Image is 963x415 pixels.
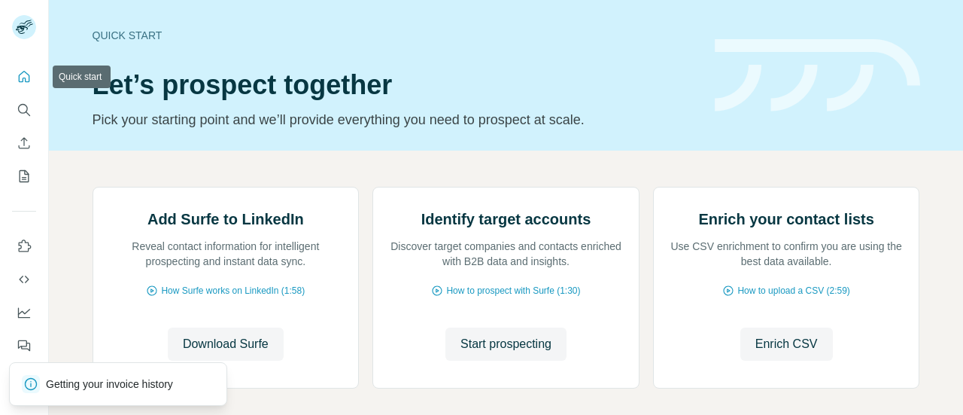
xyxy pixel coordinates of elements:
[147,209,304,230] h2: Add Surfe to LinkedIn
[12,96,36,124] button: Search
[168,328,284,361] button: Download Surfe
[446,284,580,298] span: How to prospect with Surfe (1:30)
[698,209,873,230] h2: Enrich your contact lists
[93,28,697,43] div: Quick start
[740,328,833,361] button: Enrich CSV
[388,239,624,269] p: Discover target companies and contacts enriched with B2B data and insights.
[715,39,920,112] img: banner
[93,109,697,130] p: Pick your starting point and we’ll provide everything you need to prospect at scale.
[12,233,36,260] button: Use Surfe on LinkedIn
[161,284,305,298] span: How Surfe works on LinkedIn (1:58)
[93,70,697,100] h1: Let’s prospect together
[445,328,567,361] button: Start prospecting
[669,239,904,269] p: Use CSV enrichment to confirm you are using the best data available.
[755,335,818,353] span: Enrich CSV
[460,335,551,353] span: Start prospecting
[46,377,185,392] p: Getting your invoice history
[12,332,36,359] button: Feedback
[12,163,36,190] button: My lists
[12,266,36,293] button: Use Surfe API
[12,63,36,90] button: Quick start
[108,239,344,269] p: Reveal contact information for intelligent prospecting and instant data sync.
[737,284,849,298] span: How to upload a CSV (2:59)
[12,299,36,326] button: Dashboard
[183,335,269,353] span: Download Surfe
[421,209,591,230] h2: Identify target accounts
[12,130,36,157] button: Enrich CSV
